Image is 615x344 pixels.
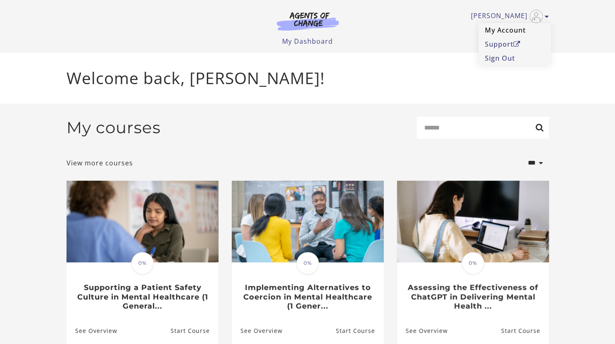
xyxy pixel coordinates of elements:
a: SupportOpen in a new window [478,37,551,51]
a: Toggle menu [471,10,545,23]
h2: My courses [66,118,161,137]
span: 0% [462,252,484,274]
a: My Account [478,23,551,37]
a: Implementing Alternatives to Coercion in Mental Healthcare (1 Gener...: Resume Course [335,317,383,344]
a: My Dashboard [282,37,333,46]
a: Assessing the Effectiveness of ChatGPT in Delivering Mental Health ...: See Overview [397,317,448,344]
i: Open in a new window [513,41,520,47]
span: 0% [131,252,154,274]
a: Implementing Alternatives to Coercion in Mental Healthcare (1 Gener...: See Overview [232,317,283,344]
img: Agents of Change Logo [268,12,347,31]
h3: Implementing Alternatives to Coercion in Mental Healthcare (1 Gener... [240,283,375,311]
a: Supporting a Patient Safety Culture in Mental Healthcare (1 General...: See Overview [66,317,117,344]
a: Assessing the Effectiveness of ChatGPT in Delivering Mental Health ...: Resume Course [501,317,549,344]
span: 0% [297,252,319,274]
a: View more courses [66,158,133,168]
p: Welcome back, [PERSON_NAME]! [66,66,549,90]
a: Supporting a Patient Safety Culture in Mental Healthcare (1 General...: Resume Course [170,317,218,344]
h3: Assessing the Effectiveness of ChatGPT in Delivering Mental Health ... [406,283,540,311]
a: Sign Out [478,51,551,65]
h3: Supporting a Patient Safety Culture in Mental Healthcare (1 General... [75,283,209,311]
